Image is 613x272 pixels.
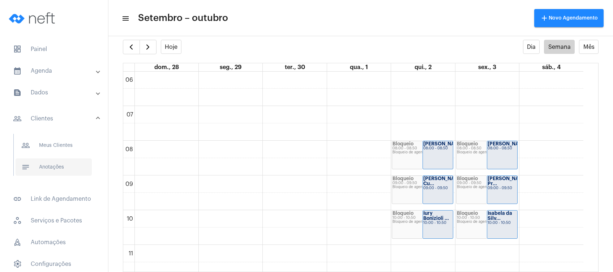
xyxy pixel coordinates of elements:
[423,186,453,190] div: 09:00 - 09:50
[7,212,101,229] span: Serviços e Pacotes
[457,211,478,216] strong: Bloqueio
[488,211,512,221] strong: Isabela da Silv...
[283,63,306,71] a: 30 de setembro de 2025
[477,63,498,71] a: 3 de outubro de 2025
[457,216,517,220] div: 10:00 - 10:50
[488,186,517,190] div: 09:00 - 09:50
[393,211,413,216] strong: Bloqueio
[7,41,101,58] span: Painel
[16,137,92,154] span: Meus Clientes
[125,216,134,222] div: 10
[423,211,449,221] strong: Iury Bonizioli ...
[393,141,413,146] strong: Bloqueio
[523,40,540,54] button: Dia
[16,158,92,176] span: Anotações
[488,221,517,225] div: 10:00 - 10:50
[21,141,30,150] mat-icon: sidenav icon
[4,130,108,186] div: sidenav iconClientes
[121,14,129,23] mat-icon: sidenav icon
[123,40,140,54] button: Semana Anterior
[7,234,101,251] span: Automações
[488,141,532,146] strong: [PERSON_NAME]...
[124,146,134,153] div: 08
[6,4,60,33] img: logo-neft-novo-2.png
[457,141,478,146] strong: Bloqueio
[457,220,517,224] div: Bloqueio de agenda
[4,84,108,101] mat-expansion-panel-header: sidenav iconDados
[393,146,453,150] div: 08:00 - 08:50
[140,40,157,54] button: Próximo Semana
[393,185,453,189] div: Bloqueio de agenda
[488,146,517,150] div: 08:00 - 08:50
[413,63,433,71] a: 2 de outubro de 2025
[457,146,517,150] div: 08:00 - 08:50
[161,40,182,54] button: Hoje
[393,181,453,185] div: 09:00 - 09:50
[13,88,22,97] mat-icon: sidenav icon
[13,114,22,123] mat-icon: sidenav icon
[125,111,134,118] div: 07
[540,16,598,21] span: Novo Agendamento
[4,107,108,130] mat-expansion-panel-header: sidenav iconClientes
[393,216,453,220] div: 10:00 - 10:50
[423,221,453,225] div: 10:00 - 10:50
[13,260,22,268] span: sidenav icon
[423,176,464,186] strong: [PERSON_NAME] Cu...
[13,88,97,97] mat-panel-title: Dados
[13,114,97,123] mat-panel-title: Clientes
[423,146,453,150] div: 08:00 - 08:50
[457,176,478,181] strong: Bloqueio
[127,250,134,257] div: 11
[4,62,108,80] mat-expansion-panel-header: sidenav iconAgenda
[153,63,180,71] a: 28 de setembro de 2025
[13,67,22,75] mat-icon: sidenav icon
[540,14,549,22] mat-icon: add
[457,181,517,185] div: 09:00 - 09:50
[21,163,30,171] mat-icon: sidenav icon
[393,176,413,181] strong: Bloqueio
[541,63,562,71] a: 4 de outubro de 2025
[7,190,101,208] span: Link de Agendamento
[218,63,243,71] a: 29 de setembro de 2025
[13,238,22,247] span: sidenav icon
[13,67,97,75] mat-panel-title: Agenda
[393,150,453,154] div: Bloqueio de agenda
[457,185,517,189] div: Bloqueio de agenda
[579,40,599,54] button: Mês
[544,40,575,54] button: Semana
[488,176,528,186] strong: [PERSON_NAME] Pr...
[13,216,22,225] span: sidenav icon
[13,45,22,54] span: sidenav icon
[138,12,228,24] span: Setembro – outubro
[348,63,369,71] a: 1 de outubro de 2025
[423,141,464,146] strong: [PERSON_NAME]
[124,77,134,83] div: 06
[124,181,134,187] div: 09
[13,195,22,203] mat-icon: sidenav icon
[457,150,517,154] div: Bloqueio de agenda
[534,9,604,27] button: Novo Agendamento
[393,220,453,224] div: Bloqueio de agenda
